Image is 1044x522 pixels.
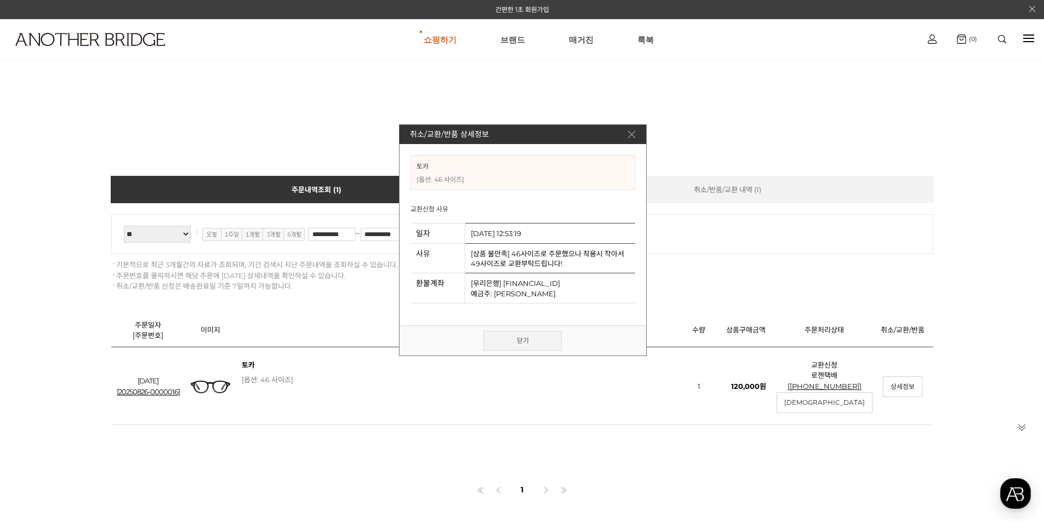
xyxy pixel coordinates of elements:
[788,382,862,391] a: [[PHONE_NUMBER]]
[417,175,629,184] p: [옵션: 46 사이즈]
[513,480,531,499] a: 1
[111,347,185,425] td: [DATE]
[336,185,339,194] span: 1
[966,35,977,43] span: (0)
[236,314,682,347] th: 상품정보
[883,376,922,397] a: 상세정보
[731,382,766,391] strong: 120,000원
[242,360,255,369] a: 토카
[957,35,977,44] a: (0)
[443,122,601,137] h2: [DEMOGRAPHIC_DATA]
[569,20,594,59] a: 매거진
[628,131,635,138] img: 닫기
[872,314,933,347] th: 취소/교환/반품
[242,375,682,384] div: [옵션: 46 사이즈]
[522,176,933,203] a: 취소/반품/교환 내역 (1)
[263,228,284,241] img: 3개월
[777,392,872,413] a: [DEMOGRAPHIC_DATA]
[811,371,837,380] a: 로젠택배
[465,223,635,244] td: [DATE] 12:53:19
[283,228,305,241] img: 6개월
[202,228,221,241] img: 오늘
[242,228,263,241] img: 1개월
[169,364,182,372] span: 설정
[111,281,933,292] li: 취소/교환/반품 신청은 배송완료일 기준 7일까지 가능합니다.
[100,364,113,373] span: 대화
[928,35,937,44] img: cart
[682,314,716,347] th: 수량
[777,314,872,347] th: 주문처리상태
[410,244,465,273] th: 사유
[756,185,759,194] span: 1
[410,223,465,244] th: 일자
[141,347,210,375] a: 설정
[465,244,635,273] td: [상품 불만족] 46사이즈로 주문했으나 착용시 작아서 49사이즈로 교환부탁드립니다!
[111,314,185,347] th: 주문일자 [주문번호]
[682,347,716,425] td: 1
[637,20,654,59] a: 룩북
[777,360,872,371] p: 교환신청
[998,35,1006,43] img: search
[957,35,966,44] img: cart
[35,364,41,372] span: 홈
[424,20,457,59] a: 쇼핑하기
[185,314,236,347] th: 이미지
[410,129,627,140] h3: 취소/교환/반품 상세정보
[111,214,933,254] fieldset: ~
[111,260,933,271] li: 기본적으로 최근 3개월간의 자료가 조회되며, 기간 검색시 지난 주문내역을 조회하실 수 있습니다.
[15,33,165,46] img: logo
[410,204,635,213] h3: 교환신청 사유
[716,314,777,347] th: 상품구매금액
[72,347,141,375] a: 대화
[221,228,242,241] img: 1주일
[410,273,465,303] th: 환불계좌
[500,20,525,59] a: 브랜드
[417,161,629,170] h2: 토카
[465,273,635,303] td: [우리은행] [FINANCIAL_ID] 예금주: [PERSON_NAME]
[5,33,162,73] a: logo
[3,347,72,375] a: 홈
[495,5,549,14] a: 간편한 1초 회원가입
[111,271,933,282] li: 주문번호를 클릭하시면 해당 주문에 [DATE] 상세내역을 확인하실 수 있습니다.
[111,176,522,203] a: 주문내역조회 (1)
[483,331,562,351] a: 닫기
[117,387,180,396] a: [20250826-0000016]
